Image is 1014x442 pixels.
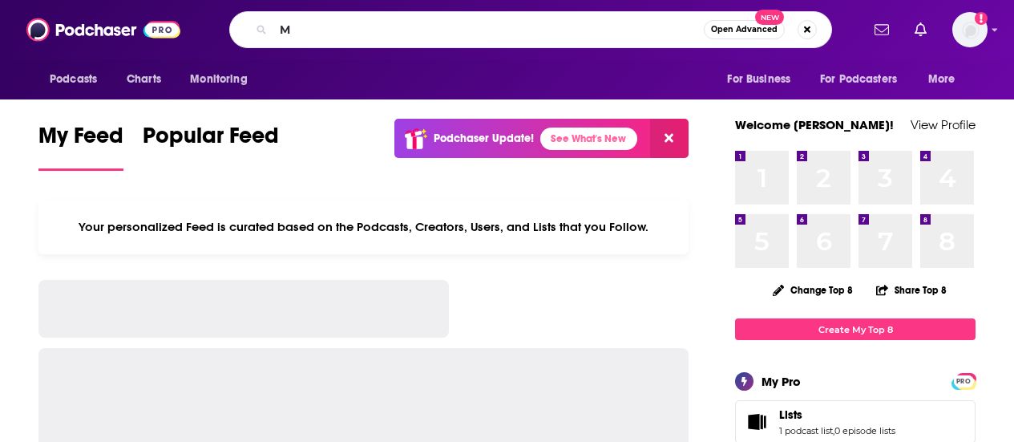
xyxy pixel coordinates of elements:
[762,374,801,389] div: My Pro
[833,425,834,436] span: ,
[26,14,180,45] img: Podchaser - Follow, Share and Rate Podcasts
[50,68,97,91] span: Podcasts
[434,132,534,145] p: Podchaser Update!
[755,10,784,25] span: New
[127,68,161,91] span: Charts
[540,128,637,150] a: See What's New
[834,425,895,436] a: 0 episode lists
[716,64,810,95] button: open menu
[952,12,988,47] span: Logged in as LBraverman
[38,200,689,254] div: Your personalized Feed is curated based on the Podcasts, Creators, Users, and Lists that you Follow.
[273,17,704,43] input: Search podcasts, credits, & more...
[875,274,947,306] button: Share Top 8
[911,117,976,132] a: View Profile
[954,375,973,387] span: PRO
[763,280,863,300] button: Change Top 8
[908,16,933,43] a: Show notifications dropdown
[954,375,973,387] a: PRO
[928,68,955,91] span: More
[952,12,988,47] button: Show profile menu
[735,318,976,340] a: Create My Top 8
[38,64,118,95] button: open menu
[779,408,895,422] a: Lists
[179,64,268,95] button: open menu
[952,12,988,47] img: User Profile
[38,122,123,159] span: My Feed
[711,26,778,34] span: Open Advanced
[735,117,894,132] a: Welcome [PERSON_NAME]!
[779,425,833,436] a: 1 podcast list
[868,16,895,43] a: Show notifications dropdown
[116,64,171,95] a: Charts
[143,122,279,159] span: Popular Feed
[229,11,832,48] div: Search podcasts, credits, & more...
[779,408,802,422] span: Lists
[975,12,988,25] svg: Add a profile image
[820,68,897,91] span: For Podcasters
[810,64,920,95] button: open menu
[190,68,247,91] span: Monitoring
[917,64,976,95] button: open menu
[38,122,123,171] a: My Feed
[704,20,785,39] button: Open AdvancedNew
[727,68,790,91] span: For Business
[741,411,773,433] a: Lists
[143,122,279,171] a: Popular Feed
